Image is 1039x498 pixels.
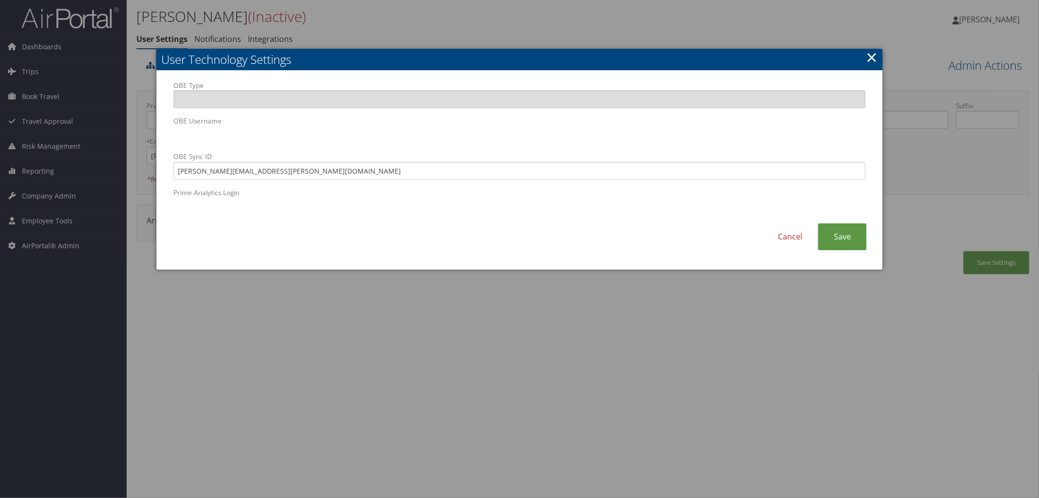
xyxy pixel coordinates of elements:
[173,162,866,180] input: OBE Sync ID
[173,90,866,108] input: OBE Type
[173,116,866,144] label: OBE Username
[156,49,883,70] h2: User Technology Settings
[173,188,866,216] label: Prime Analytics Login
[173,152,866,179] label: OBE Sync ID
[866,47,877,67] a: Close
[818,223,867,250] a: Save
[762,223,818,250] a: Cancel
[173,80,866,108] label: OBE Type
